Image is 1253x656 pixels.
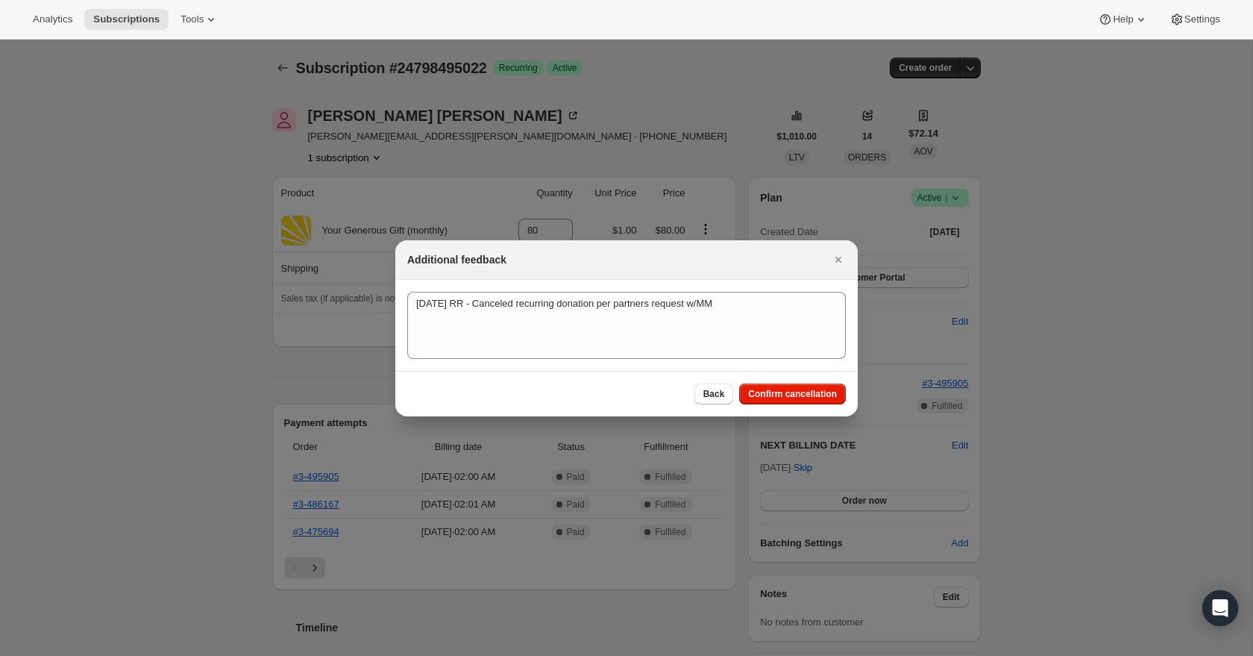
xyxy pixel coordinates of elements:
span: Tools [180,13,204,25]
span: Confirm cancellation [748,388,837,400]
span: Analytics [33,13,72,25]
button: Analytics [24,9,81,30]
span: Settings [1184,13,1220,25]
button: Help [1089,9,1157,30]
button: Subscriptions [84,9,169,30]
button: Back [694,384,734,404]
button: Close [828,249,849,270]
button: Tools [172,9,227,30]
button: Settings [1161,9,1229,30]
span: Subscriptions [93,13,160,25]
textarea: [DATE] RR - Canceled recurring donation per partners request w/MM [407,292,846,359]
span: Back [703,388,725,400]
span: Help [1113,13,1133,25]
button: Confirm cancellation [739,384,846,404]
div: Open Intercom Messenger [1202,590,1238,626]
h2: Additional feedback [407,252,506,267]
